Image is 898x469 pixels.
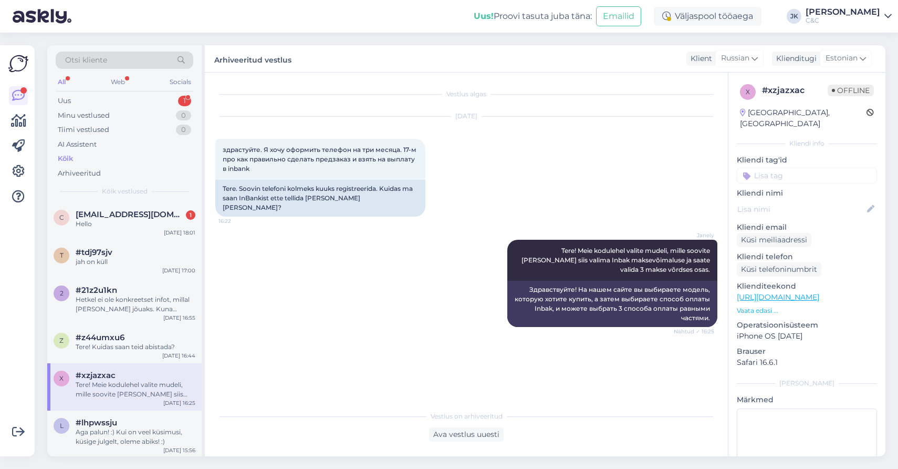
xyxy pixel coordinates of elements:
[737,346,877,357] p: Brauser
[215,111,717,121] div: [DATE]
[806,16,880,25] div: C&C
[76,342,195,352] div: Tere! Kuidas saan teid abistada?
[168,75,193,89] div: Socials
[176,125,191,135] div: 0
[76,371,116,380] span: #xzjazxac
[654,7,761,26] div: Väljaspool tööaega
[223,146,418,172] span: здрастуйте. Я хочу оформить телефон на три месяца. 17-м про как правильно сделать предзаказ и взя...
[787,9,801,24] div: JK
[58,96,71,106] div: Uus
[737,281,877,292] p: Klienditeekond
[474,10,592,23] div: Proovi tasuta juba täna:
[58,154,73,164] div: Kõik
[56,75,68,89] div: All
[76,295,195,314] div: Hetkel ei ole konkreetset infot, millal [PERSON_NAME] jõuaks. Kuna eeltellimusi on palju ja esime...
[58,125,109,135] div: Tiimi vestlused
[76,219,195,229] div: Hello
[215,89,717,99] div: Vestlus algas
[737,292,819,302] a: [URL][DOMAIN_NAME]
[686,53,712,64] div: Klient
[60,251,64,259] span: t
[59,374,64,382] span: x
[214,52,291,66] label: Arhiveeritud vestlus
[76,380,195,399] div: Tere! Meie kodulehel valite mudeli, mille soovite [PERSON_NAME] siis valima Inbak maksevõimaluse ...
[737,306,877,315] p: Vaata edasi ...
[507,281,717,327] div: Здравствуйте! На нашем сайте вы выбираете модель, которую хотите купить, а затем выбираете способ...
[429,427,504,442] div: Ava vestlus uuesti
[163,399,195,407] div: [DATE] 16:25
[737,155,877,166] p: Kliendi tag'id
[746,88,750,96] span: x
[737,139,877,148] div: Kliendi info
[76,427,195,446] div: Aga palun! :) Kui on veel küsimusi, küsige julgelt, oleme abiks! :)
[186,210,195,220] div: 1
[8,54,28,74] img: Askly Logo
[737,233,811,247] div: Küsi meiliaadressi
[76,333,124,342] span: #z44umxu6
[431,412,503,421] span: Vestlus on arhiveeritud
[60,289,64,297] span: 2
[76,418,117,427] span: #lhpwssju
[162,352,195,360] div: [DATE] 16:44
[218,217,258,225] span: 16:22
[737,203,865,215] input: Lisa nimi
[806,8,892,25] a: [PERSON_NAME]C&C
[76,210,185,219] span: cauealmice@gmail.com
[163,314,195,322] div: [DATE] 16:55
[178,96,191,106] div: 1
[737,222,877,233] p: Kliendi email
[737,320,877,331] p: Operatsioonisüsteem
[772,53,817,64] div: Klienditugi
[215,180,425,217] div: Tere. Soovin telefoni kolmeks kuuks registreerida. Kuidas ma saan InBankist ette tellida [PERSON_...
[740,107,866,129] div: [GEOGRAPHIC_DATA], [GEOGRAPHIC_DATA]
[596,6,641,26] button: Emailid
[737,168,877,183] input: Lisa tag
[737,357,877,368] p: Safari 16.6.1
[737,251,877,262] p: Kliendi telefon
[737,262,821,277] div: Küsi telefoninumbrit
[176,110,191,121] div: 0
[826,53,858,64] span: Estonian
[58,110,110,121] div: Minu vestlused
[59,213,64,221] span: c
[60,422,64,430] span: l
[102,187,148,196] span: Kõik vestlused
[164,229,195,237] div: [DATE] 18:01
[109,75,127,89] div: Web
[76,257,195,267] div: jah on küll
[828,85,874,96] span: Offline
[737,331,877,342] p: iPhone OS [DATE]
[162,267,195,274] div: [DATE] 17:00
[806,8,880,16] div: [PERSON_NAME]
[721,53,749,64] span: Russian
[737,394,877,405] p: Märkmed
[65,55,107,66] span: Otsi kliente
[163,446,195,454] div: [DATE] 15:56
[521,247,712,273] span: Tere! Meie kodulehel valite mudeli, mille soovite [PERSON_NAME] siis valima Inbak maksevõimaluse ...
[674,328,714,335] span: Nähtud ✓ 16:25
[675,231,714,239] span: Janely
[76,248,112,257] span: #tdj97sjv
[76,286,117,295] span: #21z2u1kn
[737,188,877,199] p: Kliendi nimi
[58,139,97,150] div: AI Assistent
[474,11,494,21] b: Uus!
[762,84,828,97] div: # xzjazxac
[59,337,64,344] span: z
[737,379,877,388] div: [PERSON_NAME]
[58,168,101,179] div: Arhiveeritud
